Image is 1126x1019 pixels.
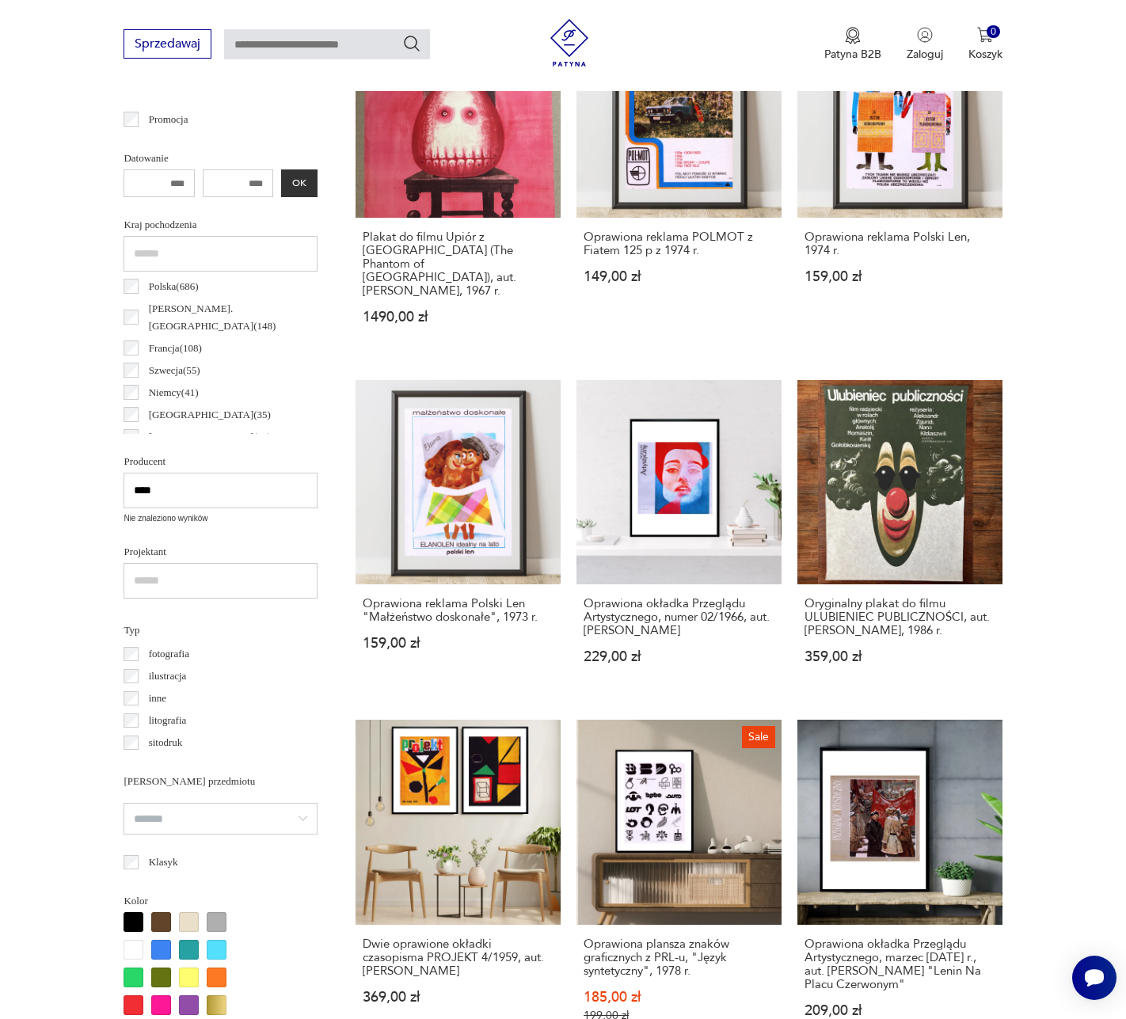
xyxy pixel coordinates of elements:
[1072,956,1116,1000] iframe: Smartsupp widget button
[149,340,202,357] p: Francja ( 108 )
[576,380,782,695] a: Oprawiona okładka Przeglądu Artystycznego, numer 02/1966, aut. Lucjan MianowskiOprawiona okładka ...
[805,270,995,283] p: 159,00 zł
[149,428,271,446] p: [GEOGRAPHIC_DATA] ( 27 )
[149,362,200,379] p: Szwecja ( 55 )
[149,734,183,751] p: sitodruk
[356,380,561,695] a: Oprawiona reklama Polski Len "Małżeństwo doskonałe", 1973 r.Oprawiona reklama Polski Len "Małżeńs...
[124,453,318,470] p: Producent
[124,150,318,167] p: Datowanie
[356,13,561,355] a: Plakat do filmu Upiór z Morisville (The Phantom of Morisville), aut. Franciszek Starowieyski, 196...
[584,650,774,663] p: 229,00 zł
[124,512,318,525] p: Nie znaleziono wyników
[907,27,943,62] button: Zaloguj
[363,230,553,298] h3: Plakat do filmu Upiór z [GEOGRAPHIC_DATA] (The Phantom of [GEOGRAPHIC_DATA]), aut. [PERSON_NAME],...
[363,310,553,324] p: 1490,00 zł
[124,216,318,234] p: Kraj pochodzenia
[149,712,187,729] p: litografia
[124,892,318,910] p: Kolor
[124,40,211,51] a: Sprzedawaj
[149,111,188,128] p: Promocja
[149,667,187,685] p: ilustracja
[797,13,1002,355] a: Oprawiona reklama Polski Len, 1974 r.Oprawiona reklama Polski Len, 1974 r.159,00 zł
[968,47,1002,62] p: Koszyk
[576,13,782,355] a: Oprawiona reklama POLMOT z Fiatem 125 p z 1974 r.Oprawiona reklama POLMOT z Fiatem 125 p z 1974 r...
[281,169,318,197] button: OK
[805,597,995,637] h3: Oryginalny plakat do filmu ULUBIENIEC PUBLICZNOŚCI, aut. [PERSON_NAME], 1986 r.
[968,27,1002,62] button: 0Koszyk
[797,380,1002,695] a: Oryginalny plakat do filmu ULUBIENIEC PUBLICZNOŚCI, aut. Jakub Erol, 1986 r.Oryginalny plakat do ...
[149,384,199,401] p: Niemcy ( 41 )
[805,937,995,991] h3: Oprawiona okładka Przeglądu Artystycznego, marzec [DATE] r., aut. [PERSON_NAME] "Lenin Na Placu C...
[805,230,995,257] h3: Oprawiona reklama Polski Len, 1974 r.
[149,406,271,424] p: [GEOGRAPHIC_DATA] ( 35 )
[845,27,861,44] img: Ikona medalu
[124,622,318,639] p: Typ
[917,27,933,43] img: Ikonka użytkownika
[824,27,881,62] button: Patyna B2B
[363,637,553,650] p: 159,00 zł
[805,650,995,663] p: 359,00 zł
[805,1004,995,1017] p: 209,00 zł
[546,19,593,67] img: Patyna - sklep z meblami i dekoracjami vintage
[363,937,553,978] h3: Dwie oprawione okładki czasopisma PROJEKT 4/1959, aut. [PERSON_NAME]
[584,270,774,283] p: 149,00 zł
[824,47,881,62] p: Patyna B2B
[987,25,1000,39] div: 0
[907,47,943,62] p: Zaloguj
[124,543,318,561] p: Projektant
[149,300,318,335] p: [PERSON_NAME]. [GEOGRAPHIC_DATA] ( 148 )
[149,854,178,871] p: Klasyk
[824,27,881,62] a: Ikona medaluPatyna B2B
[149,645,189,663] p: fotografia
[584,597,774,637] h3: Oprawiona okładka Przeglądu Artystycznego, numer 02/1966, aut. [PERSON_NAME]
[363,597,553,624] h3: Oprawiona reklama Polski Len "Małżeństwo doskonałe", 1973 r.
[149,690,166,707] p: inne
[124,29,211,59] button: Sprzedawaj
[584,937,774,978] h3: Oprawiona plansza znaków graficznych z PRL-u, "Język syntetyczny", 1978 r.
[363,990,553,1004] p: 369,00 zł
[402,34,421,53] button: Szukaj
[149,278,199,295] p: Polska ( 686 )
[977,27,993,43] img: Ikona koszyka
[124,773,318,790] p: [PERSON_NAME] przedmiotu
[584,990,774,1004] p: 185,00 zł
[584,230,774,257] h3: Oprawiona reklama POLMOT z Fiatem 125 p z 1974 r.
